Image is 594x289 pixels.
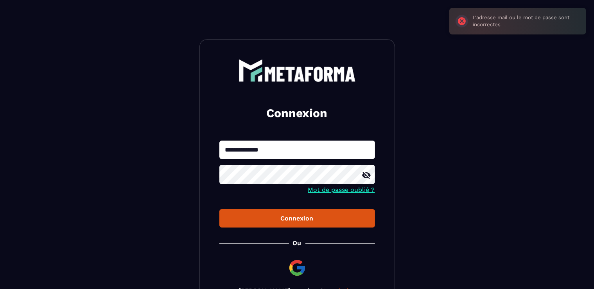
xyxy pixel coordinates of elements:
a: Mot de passe oublié ? [308,186,375,193]
img: google [288,258,307,277]
h2: Connexion [229,105,366,121]
p: Ou [293,239,301,247]
button: Connexion [219,209,375,228]
img: logo [239,59,356,82]
a: logo [219,59,375,82]
div: Connexion [226,215,369,222]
